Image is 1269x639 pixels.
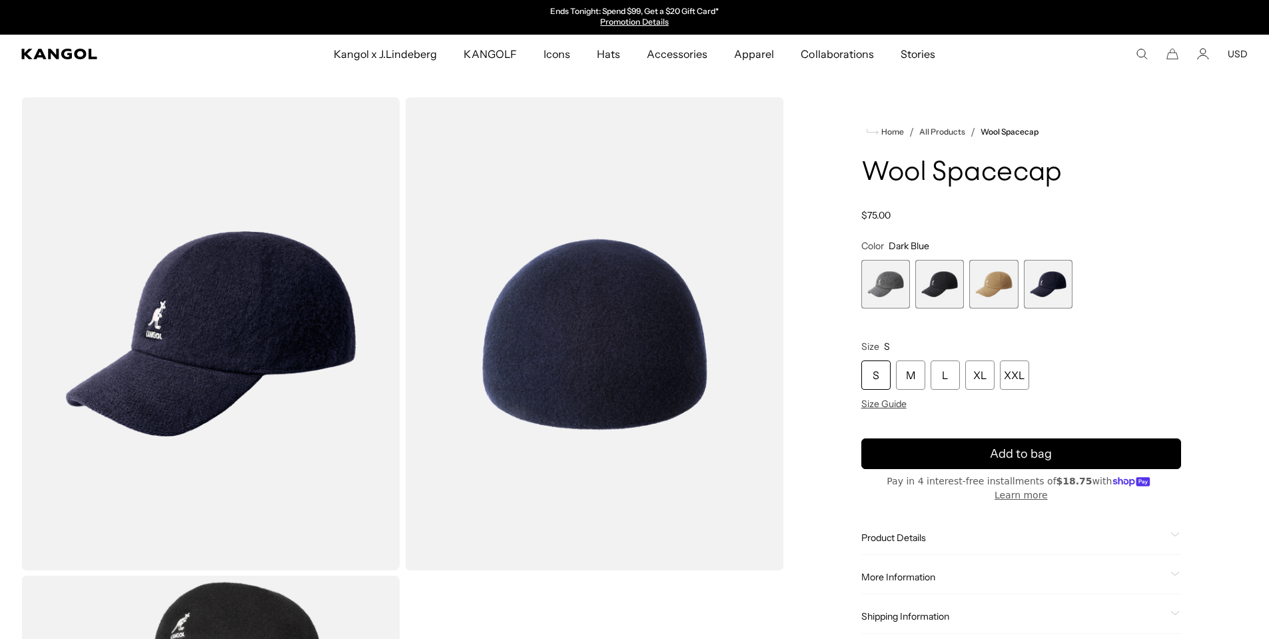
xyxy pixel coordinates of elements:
div: XXL [1000,360,1029,390]
span: Hats [597,35,620,73]
span: Shipping Information [861,610,1165,622]
img: color-dark-blue [21,97,400,570]
span: S [884,340,890,352]
span: Size [861,340,879,352]
button: Add to bag [861,438,1181,469]
span: Add to bag [990,445,1052,463]
span: Product Details [861,532,1165,544]
span: KANGOLF [464,35,516,73]
label: Black [915,260,964,309]
a: All Products [919,127,965,137]
span: Icons [544,35,570,73]
span: Size Guide [861,398,907,410]
button: USD [1228,48,1248,60]
a: Account [1197,48,1209,60]
a: Icons [530,35,584,73]
a: Kangol [21,49,220,59]
span: Dark Blue [889,240,929,252]
a: Wool Spacecap [981,127,1039,137]
span: Color [861,240,884,252]
a: Home [867,126,904,138]
div: L [931,360,960,390]
a: Accessories [634,35,721,73]
div: S [861,360,891,390]
a: Apparel [721,35,787,73]
div: 1 of 2 [498,7,772,28]
div: M [896,360,925,390]
span: $75.00 [861,209,891,221]
a: KANGOLF [450,35,530,73]
button: Cart [1166,48,1178,60]
p: Ends Tonight: Spend $99, Get a $20 Gift Card* [550,7,719,17]
span: Accessories [647,35,707,73]
h1: Wool Spacecap [861,159,1181,188]
div: 3 of 4 [969,260,1018,309]
a: Stories [887,35,949,73]
div: 2 of 4 [915,260,964,309]
a: Collaborations [787,35,887,73]
li: / [904,124,914,140]
nav: breadcrumbs [861,124,1181,140]
span: Apparel [734,35,774,73]
span: More Information [861,571,1165,583]
div: XL [965,360,995,390]
span: Kangol x J.Lindeberg [334,35,438,73]
div: 1 of 4 [861,260,910,309]
label: Dark Blue [1024,260,1072,309]
label: Flannel [861,260,910,309]
div: 4 of 4 [1024,260,1072,309]
li: / [965,124,975,140]
span: Home [879,127,904,137]
label: Camel [969,260,1018,309]
span: Collaborations [801,35,873,73]
div: Announcement [498,7,772,28]
img: color-dark-blue [405,97,783,570]
summary: Search here [1136,48,1148,60]
a: Promotion Details [600,17,668,27]
a: Kangol x J.Lindeberg [320,35,451,73]
a: Hats [584,35,634,73]
slideshow-component: Announcement bar [498,7,772,28]
span: Stories [901,35,935,73]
